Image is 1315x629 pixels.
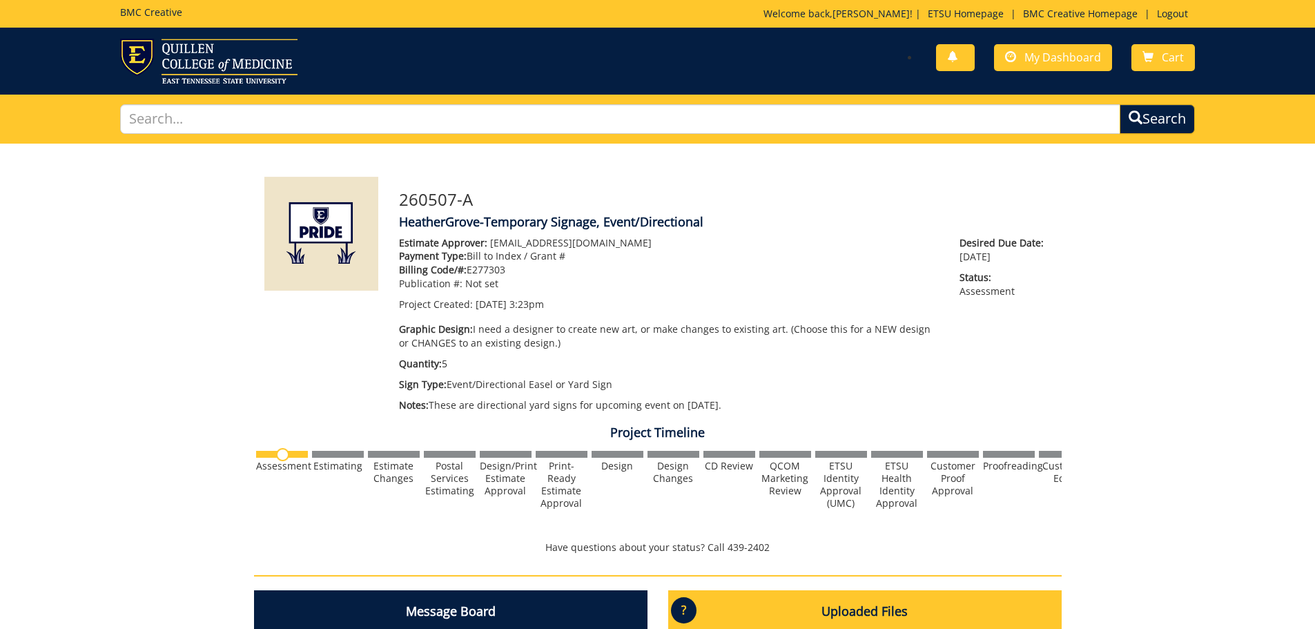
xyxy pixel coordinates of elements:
div: Estimating [312,460,364,472]
div: ETSU Health Identity Approval [871,460,923,510]
div: Customer Edits [1039,460,1091,485]
button: Search [1120,104,1195,134]
span: Billing Code/#: [399,263,467,276]
img: Product featured image [264,177,378,291]
span: Notes: [399,398,429,412]
p: Have questions about your status? Call 439-2402 [254,541,1062,554]
div: Estimate Changes [368,460,420,485]
span: Publication #: [399,277,462,290]
span: Status: [960,271,1051,284]
div: Print-Ready Estimate Approval [536,460,587,510]
h4: Project Timeline [254,426,1062,440]
div: Assessment [256,460,308,472]
span: Cart [1162,50,1184,65]
span: Sign Type: [399,378,447,391]
p: 5 [399,357,939,371]
span: Quantity: [399,357,442,370]
a: Cart [1131,44,1195,71]
span: Not set [465,277,498,290]
p: These are directional yard signs for upcoming event on [DATE]. [399,398,939,412]
h3: 260507-A [399,191,1051,209]
span: [DATE] 3:23pm [476,298,544,311]
span: My Dashboard [1024,50,1101,65]
p: [DATE] [960,236,1051,264]
a: My Dashboard [994,44,1112,71]
h5: BMC Creative [120,7,182,17]
p: Event/Directional Easel or Yard Sign [399,378,939,391]
span: Project Created: [399,298,473,311]
input: Search... [120,104,1121,134]
img: ETSU logo [120,39,298,84]
div: Design [592,460,643,472]
a: ETSU Homepage [921,7,1011,20]
p: ? [671,597,697,623]
a: [PERSON_NAME] [832,7,910,20]
p: E277303 [399,263,939,277]
div: QCOM Marketing Review [759,460,811,497]
div: Proofreading [983,460,1035,472]
div: Design/Print Estimate Approval [480,460,532,497]
p: Assessment [960,271,1051,298]
span: Desired Due Date: [960,236,1051,250]
span: Estimate Approver: [399,236,487,249]
h4: HeatherGrove-Temporary Signage, Event/Directional [399,215,1051,229]
a: Logout [1150,7,1195,20]
div: Design Changes [647,460,699,485]
p: [EMAIL_ADDRESS][DOMAIN_NAME] [399,236,939,250]
div: ETSU Identity Approval (UMC) [815,460,867,510]
p: I need a designer to create new art, or make changes to existing art. (Choose this for a NEW desi... [399,322,939,350]
a: BMC Creative Homepage [1016,7,1144,20]
p: Bill to Index / Grant # [399,249,939,263]
span: Payment Type: [399,249,467,262]
img: no [276,448,289,461]
p: Welcome back, ! | | | [763,7,1195,21]
div: Postal Services Estimating [424,460,476,497]
span: Graphic Design: [399,322,473,336]
div: Customer Proof Approval [927,460,979,497]
div: CD Review [703,460,755,472]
